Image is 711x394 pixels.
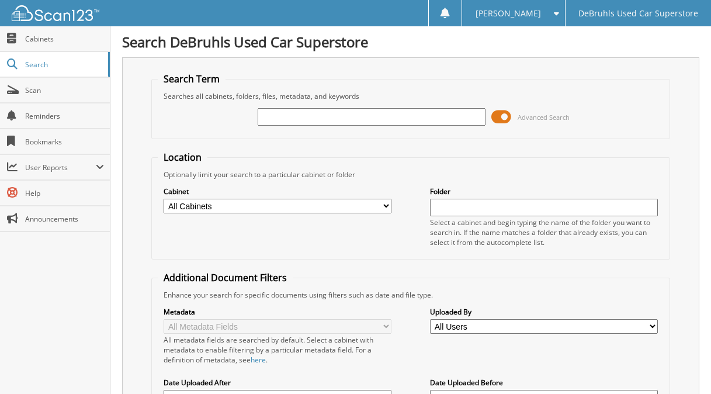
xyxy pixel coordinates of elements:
label: Metadata [164,307,391,317]
span: User Reports [25,163,96,172]
span: Scan [25,85,104,95]
legend: Search Term [158,72,226,85]
legend: Additional Document Filters [158,271,293,284]
img: scan123-logo-white.svg [12,5,99,21]
span: Announcements [25,214,104,224]
h1: Search DeBruhls Used Car Superstore [122,32,699,51]
label: Cabinet [164,186,391,196]
a: here [251,355,266,365]
span: Cabinets [25,34,104,44]
label: Date Uploaded After [164,378,391,388]
label: Uploaded By [430,307,657,317]
span: Bookmarks [25,137,104,147]
span: Help [25,188,104,198]
span: Reminders [25,111,104,121]
div: All metadata fields are searched by default. Select a cabinet with metadata to enable filtering b... [164,335,391,365]
div: Optionally limit your search to a particular cabinet or folder [158,170,663,179]
span: Search [25,60,102,70]
label: Date Uploaded Before [430,378,657,388]
div: Enhance your search for specific documents using filters such as date and file type. [158,290,663,300]
span: DeBruhls Used Car Superstore [578,10,698,17]
span: Advanced Search [518,113,570,122]
div: Searches all cabinets, folders, files, metadata, and keywords [158,91,663,101]
div: Select a cabinet and begin typing the name of the folder you want to search in. If the name match... [430,217,657,247]
span: [PERSON_NAME] [476,10,541,17]
label: Folder [430,186,657,196]
legend: Location [158,151,207,164]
